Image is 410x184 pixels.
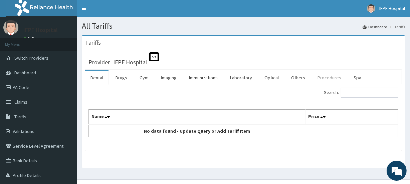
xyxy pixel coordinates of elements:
[379,5,405,11] span: IFPF Hospital
[312,71,347,85] a: Procedures
[14,114,26,120] span: Tariffs
[324,88,398,98] label: Search:
[134,71,154,85] a: Gym
[23,27,58,33] p: IFPF Hospital
[89,125,305,137] td: No data found - Update Query or Add Tariff Item
[23,36,39,41] a: Online
[225,71,257,85] a: Laboratory
[348,71,367,85] a: Spa
[82,22,405,30] h1: All Tariffs
[149,52,159,61] span: St
[88,59,147,65] h3: Provider - IFPF Hospital
[363,24,387,30] a: Dashboard
[110,71,133,85] a: Drugs
[388,24,405,30] li: Tariffs
[85,40,101,46] h3: Tariffs
[85,71,109,85] a: Dental
[286,71,311,85] a: Others
[14,70,36,76] span: Dashboard
[184,71,223,85] a: Immunizations
[259,71,284,85] a: Optical
[367,4,375,13] img: User Image
[14,55,48,61] span: Switch Providers
[156,71,182,85] a: Imaging
[341,88,398,98] input: Search:
[89,110,305,125] th: Name
[14,99,27,105] span: Claims
[3,20,18,35] img: User Image
[305,110,398,125] th: Price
